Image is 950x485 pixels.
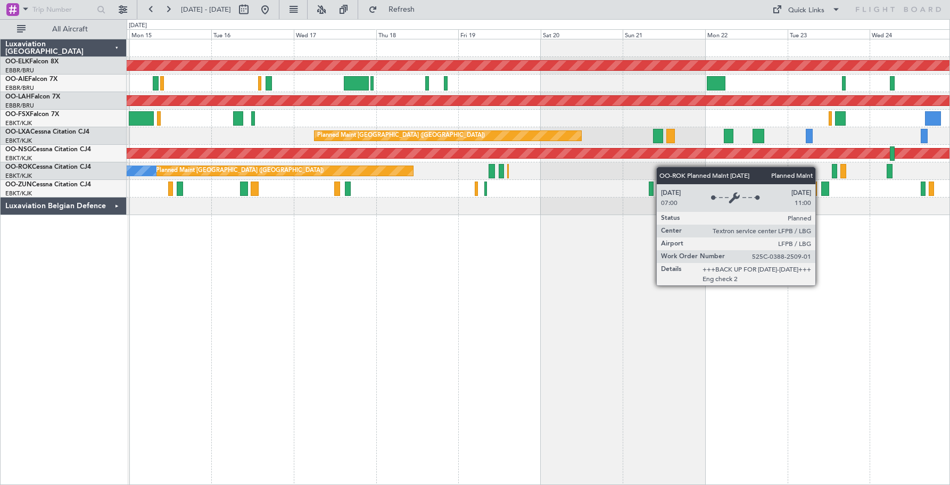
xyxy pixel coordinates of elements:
button: Quick Links [767,1,846,18]
a: OO-LXACessna Citation CJ4 [5,129,89,135]
a: EBKT/KJK [5,137,32,145]
div: Thu 18 [376,29,459,39]
button: Refresh [364,1,427,18]
div: Quick Links [788,5,824,16]
span: All Aircraft [28,26,112,33]
span: OO-LXA [5,129,30,135]
span: OO-ZUN [5,182,32,188]
span: OO-FSX [5,111,30,118]
a: EBKT/KJK [5,172,32,180]
a: OO-ELKFalcon 8X [5,59,59,65]
div: Sun 21 [623,29,705,39]
div: Planned Maint [GEOGRAPHIC_DATA] ([GEOGRAPHIC_DATA]) [317,128,485,144]
div: Fri 19 [458,29,541,39]
div: Mon 22 [705,29,788,39]
div: Tue 23 [788,29,870,39]
a: OO-NSGCessna Citation CJ4 [5,146,91,153]
span: OO-NSG [5,146,32,153]
span: Refresh [379,6,424,13]
a: EBBR/BRU [5,102,34,110]
a: EBBR/BRU [5,67,34,75]
span: OO-AIE [5,76,28,83]
a: EBBR/BRU [5,84,34,92]
a: EBKT/KJK [5,190,32,198]
div: Wed 17 [294,29,376,39]
a: OO-LAHFalcon 7X [5,94,60,100]
span: [DATE] - [DATE] [181,5,231,14]
span: OO-LAH [5,94,31,100]
div: [DATE] [129,21,147,30]
button: All Aircraft [12,21,115,38]
a: EBKT/KJK [5,119,32,127]
input: Trip Number [32,2,94,18]
div: Mon 15 [129,29,212,39]
div: Sat 20 [541,29,623,39]
a: OO-ZUNCessna Citation CJ4 [5,182,91,188]
div: Planned Maint [GEOGRAPHIC_DATA] ([GEOGRAPHIC_DATA]) [156,163,324,179]
a: EBKT/KJK [5,154,32,162]
a: OO-FSXFalcon 7X [5,111,59,118]
span: OO-ROK [5,164,32,170]
span: OO-ELK [5,59,29,65]
a: OO-ROKCessna Citation CJ4 [5,164,91,170]
div: Planned Maint Kortrijk-[GEOGRAPHIC_DATA] [732,180,856,196]
div: Tue 16 [211,29,294,39]
a: OO-AIEFalcon 7X [5,76,57,83]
